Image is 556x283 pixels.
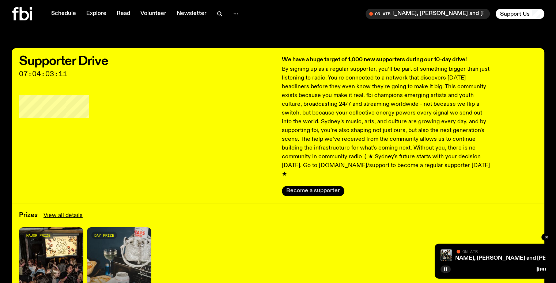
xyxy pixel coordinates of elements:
span: Support Us [500,11,530,17]
button: Become a supporter [282,186,344,196]
span: major prize [26,233,50,237]
h2: Supporter Drive [19,55,275,67]
h3: We have a huge target of 1,000 new supporters during our 10-day drive! [282,55,492,64]
a: Newsletter [172,9,211,19]
a: Explore [82,9,111,19]
a: View all details [44,211,83,220]
button: On Airdot.zip with [PERSON_NAME], [PERSON_NAME] and [PERSON_NAME] [366,9,490,19]
a: Volunteer [136,9,171,19]
h3: Prizes [19,212,38,218]
a: Read [112,9,135,19]
p: By signing up as a regular supporter, you’ll be part of something bigger than just listening to r... [282,65,492,179]
a: Schedule [47,9,80,19]
span: 07:04:03:11 [19,71,275,77]
span: On Air [462,249,478,254]
button: Support Us [496,9,544,19]
span: day prize [94,233,114,237]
